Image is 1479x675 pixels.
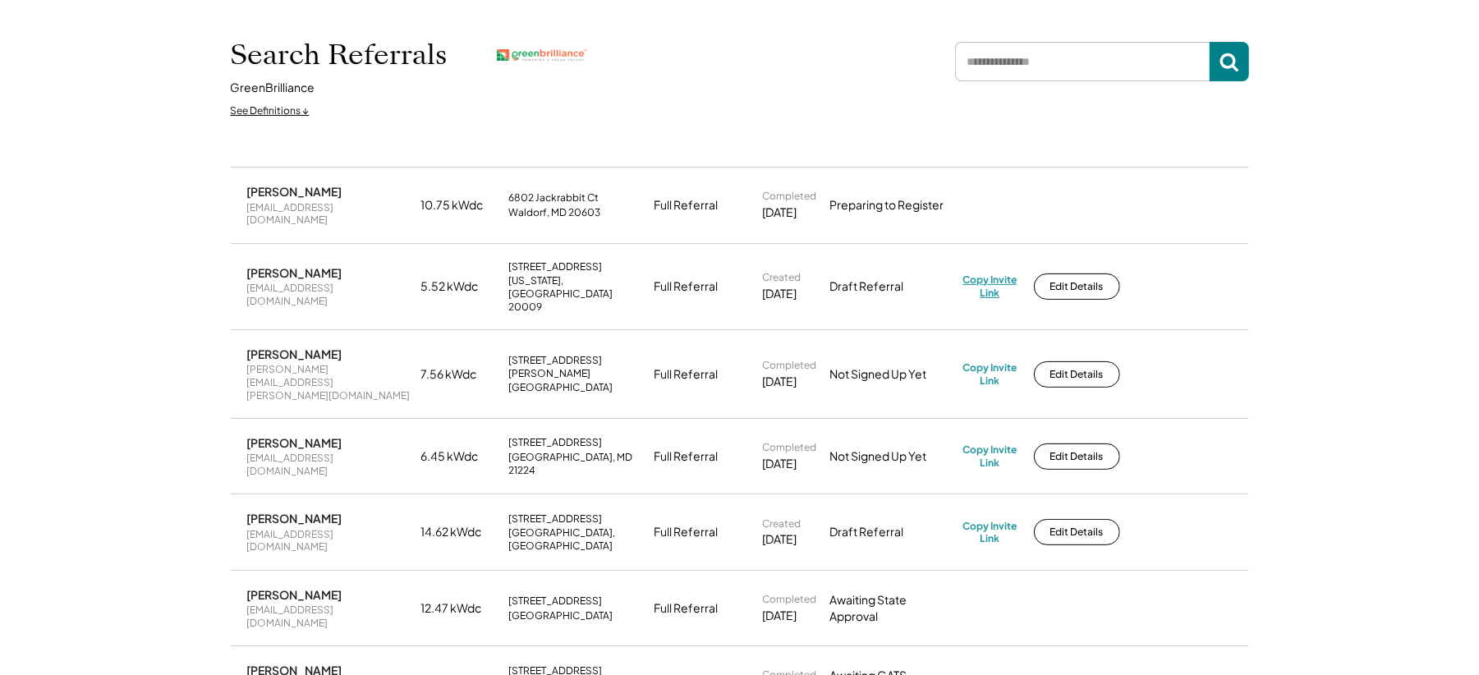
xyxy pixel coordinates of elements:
div: [PERSON_NAME] [247,511,342,526]
div: 10.75 kWdc [421,197,499,214]
img: greenbrilliance.png [497,49,587,62]
div: Preparing to Register [830,197,953,214]
div: 12.47 kWdc [421,600,499,617]
img: website_grey.svg [26,43,39,56]
div: Domain Overview [62,97,147,108]
div: 5.52 kWdc [421,278,499,295]
div: [PERSON_NAME][EMAIL_ADDRESS][PERSON_NAME][DOMAIN_NAME] [247,363,411,402]
div: [DATE] [763,374,797,390]
div: [PERSON_NAME] [247,347,342,361]
div: [STREET_ADDRESS] [509,260,603,273]
div: Draft Referral [830,278,953,295]
div: [DATE] [763,286,797,302]
div: Copy Invite Link [963,361,1017,387]
div: Completed [763,190,817,203]
div: [GEOGRAPHIC_DATA] [509,381,613,394]
div: [STREET_ADDRESS] [509,595,603,608]
img: tab_domain_overview_orange.svg [44,95,57,108]
div: [EMAIL_ADDRESS][DOMAIN_NAME] [247,452,411,477]
div: 6.45 kWdc [421,448,499,465]
div: GreenBrilliance [231,80,315,96]
div: See Definitions ↓ [231,104,310,118]
button: Edit Details [1034,273,1120,300]
div: [GEOGRAPHIC_DATA], MD 21224 [509,451,645,476]
button: Edit Details [1034,361,1120,388]
div: Full Referral [655,366,719,383]
div: [DATE] [763,531,797,548]
div: [STREET_ADDRESS][PERSON_NAME] [509,354,645,379]
div: Awaiting State Approval [830,592,953,624]
div: v 4.0.25 [46,26,80,39]
div: Full Referral [655,278,719,295]
div: Keywords by Traffic [181,97,277,108]
div: Created [763,271,802,284]
div: Draft Referral [830,524,953,540]
div: 6802 Jackrabbit Ct [509,191,599,204]
div: [EMAIL_ADDRESS][DOMAIN_NAME] [247,604,411,629]
div: Full Referral [655,197,719,214]
div: Not Signed Up Yet [830,448,953,465]
button: Edit Details [1034,443,1120,470]
div: Not Signed Up Yet [830,366,953,383]
img: tab_keywords_by_traffic_grey.svg [163,95,177,108]
div: Completed [763,593,817,606]
div: Full Referral [655,524,719,540]
div: [GEOGRAPHIC_DATA], [GEOGRAPHIC_DATA] [509,526,645,552]
div: Full Referral [655,448,719,465]
h1: Search Referrals [231,38,448,72]
div: [PERSON_NAME] [247,265,342,280]
div: [GEOGRAPHIC_DATA] [509,609,613,622]
div: Copy Invite Link [963,520,1017,545]
div: Copy Invite Link [963,273,1017,299]
div: [STREET_ADDRESS] [509,512,603,526]
div: [US_STATE], [GEOGRAPHIC_DATA] 20009 [509,274,645,313]
div: [DATE] [763,456,797,472]
div: Copy Invite Link [963,443,1017,469]
div: [DATE] [763,204,797,221]
div: Full Referral [655,600,719,617]
div: [STREET_ADDRESS] [509,436,603,449]
div: 14.62 kWdc [421,524,499,540]
div: 7.56 kWdc [421,366,499,383]
div: Completed [763,359,817,372]
div: Created [763,517,802,530]
button: Edit Details [1034,519,1120,545]
div: [PERSON_NAME] [247,435,342,450]
div: [PERSON_NAME] [247,184,342,199]
div: [EMAIL_ADDRESS][DOMAIN_NAME] [247,201,411,227]
img: logo_orange.svg [26,26,39,39]
div: [DATE] [763,608,797,624]
div: [EMAIL_ADDRESS][DOMAIN_NAME] [247,282,411,307]
div: [EMAIL_ADDRESS][DOMAIN_NAME] [247,528,411,553]
div: Domain: [DOMAIN_NAME] [43,43,181,56]
div: Waldorf, MD 20603 [509,206,601,219]
div: Completed [763,441,817,454]
div: [PERSON_NAME] [247,587,342,602]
